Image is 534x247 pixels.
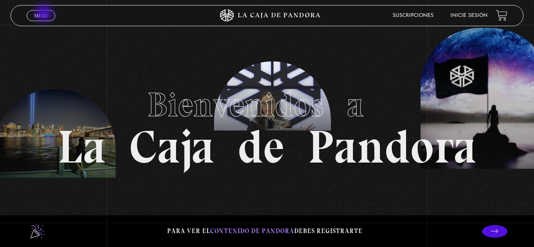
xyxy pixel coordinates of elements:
span: Bienvenidos a [147,84,387,125]
p: Para ver el debes registrarte [167,225,363,237]
h1: La Caja de Pandora [57,77,477,170]
span: contenido de Pandora [210,227,294,235]
a: Inicie sesión [450,13,488,18]
a: Suscripciones [393,13,434,18]
a: View your shopping cart [496,10,507,21]
span: Menu [34,13,48,18]
span: Cerrar [31,20,51,26]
